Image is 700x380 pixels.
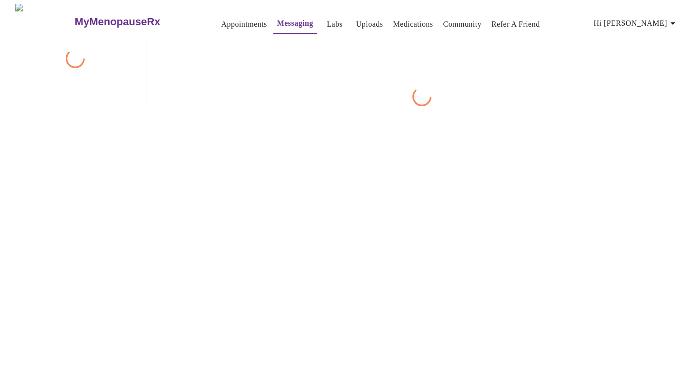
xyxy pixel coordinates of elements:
span: Hi [PERSON_NAME] [594,17,679,30]
button: Appointments [218,15,271,34]
button: Refer a Friend [488,15,544,34]
button: Messaging [273,14,317,34]
button: Hi [PERSON_NAME] [590,14,682,33]
button: Uploads [352,15,387,34]
a: Community [443,18,482,31]
a: Messaging [277,17,313,30]
a: Labs [327,18,342,31]
a: Uploads [356,18,383,31]
a: Refer a Friend [491,18,540,31]
button: Community [440,15,486,34]
button: Medications [389,15,437,34]
a: Appointments [221,18,267,31]
a: MyMenopauseRx [73,5,198,39]
button: Labs [320,15,350,34]
h3: MyMenopauseRx [75,16,160,28]
img: MyMenopauseRx Logo [15,4,73,40]
a: Medications [393,18,433,31]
